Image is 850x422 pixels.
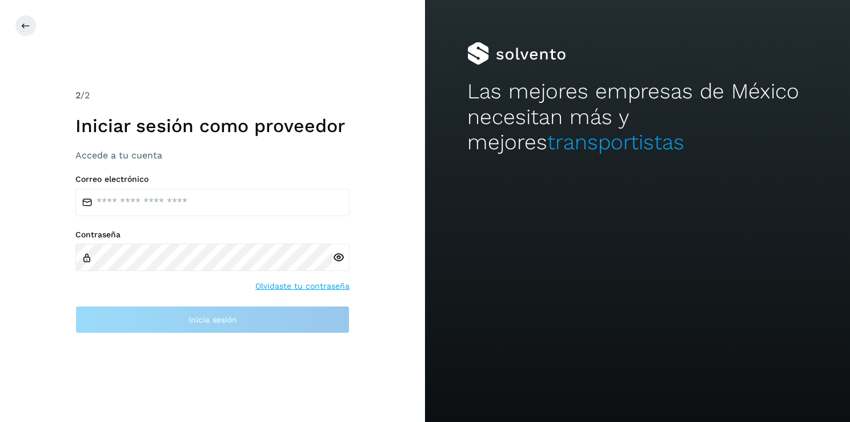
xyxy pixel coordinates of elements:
[75,115,350,137] h1: Iniciar sesión como proveedor
[547,130,684,154] span: transportistas
[75,90,81,101] span: 2
[75,230,350,240] label: Contraseña
[75,306,350,333] button: Inicia sesión
[75,89,350,102] div: /2
[189,316,237,324] span: Inicia sesión
[75,174,350,184] label: Correo electrónico
[75,150,350,161] h3: Accede a tu cuenta
[467,79,807,155] h2: Las mejores empresas de México necesitan más y mejores
[255,280,350,292] a: Olvidaste tu contraseña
